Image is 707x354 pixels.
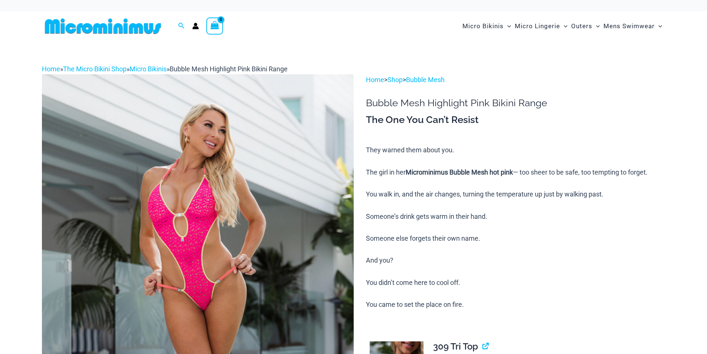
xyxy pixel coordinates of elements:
[571,17,592,36] span: Outers
[513,15,569,38] a: Micro LingerieMenu ToggleMenu Toggle
[366,144,665,310] p: They warned them about you. The girl in her — too sheer to be safe, too tempting to forget. You w...
[192,23,199,29] a: Account icon link
[387,76,403,84] a: Shop
[406,76,445,84] a: Bubble Mesh
[602,15,664,38] a: Mens SwimwearMenu ToggleMenu Toggle
[433,341,478,352] span: 309 Tri Top
[515,17,560,36] span: Micro Lingerie
[366,74,665,85] p: > >
[366,114,665,126] h3: The One You Can’t Resist
[603,17,655,36] span: Mens Swimwear
[504,17,511,36] span: Menu Toggle
[42,65,288,73] span: » » »
[178,22,185,31] a: Search icon link
[366,76,384,84] a: Home
[170,65,288,73] span: Bubble Mesh Highlight Pink Bikini Range
[459,14,665,39] nav: Site Navigation
[569,15,602,38] a: OutersMenu ToggleMenu Toggle
[42,18,164,35] img: MM SHOP LOGO FLAT
[406,168,513,176] b: Microminimus Bubble Mesh hot pink
[592,17,600,36] span: Menu Toggle
[206,17,223,35] a: View Shopping Cart, empty
[560,17,567,36] span: Menu Toggle
[462,17,504,36] span: Micro Bikinis
[63,65,127,73] a: The Micro Bikini Shop
[655,17,662,36] span: Menu Toggle
[461,15,513,38] a: Micro BikinisMenu ToggleMenu Toggle
[130,65,167,73] a: Micro Bikinis
[42,65,60,73] a: Home
[366,97,665,109] h1: Bubble Mesh Highlight Pink Bikini Range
